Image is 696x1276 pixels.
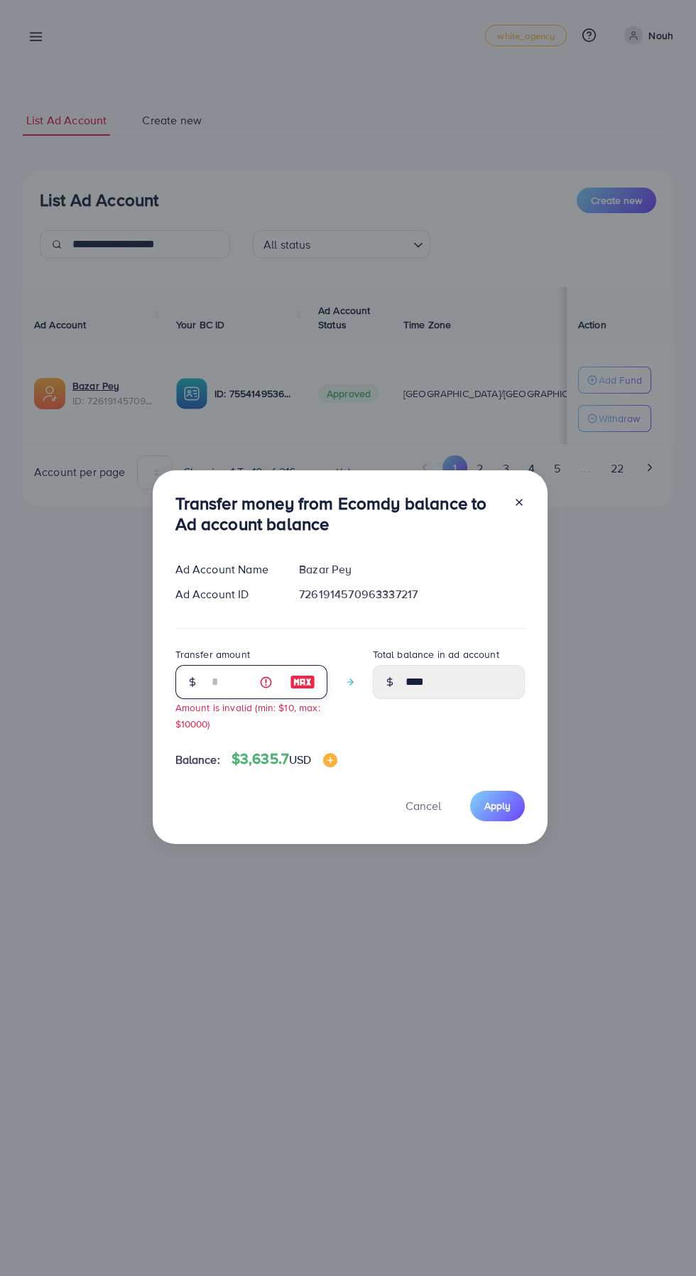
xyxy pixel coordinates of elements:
span: Cancel [406,798,441,813]
h3: Transfer money from Ecomdy balance to Ad account balance [175,493,502,534]
div: Ad Account ID [164,586,288,602]
span: Balance: [175,752,220,768]
div: Ad Account Name [164,561,288,578]
div: 7261914570963337217 [288,586,535,602]
label: Transfer amount [175,647,250,661]
label: Total balance in ad account [373,647,499,661]
h4: $3,635.7 [232,750,337,768]
span: USD [289,752,311,767]
button: Apply [470,791,525,821]
img: image [323,753,337,767]
small: Amount is invalid (min: $10, max: $10000) [175,701,320,730]
div: Bazar Pey [288,561,535,578]
button: Cancel [388,791,459,821]
img: image [290,674,315,691]
span: Apply [484,799,511,813]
